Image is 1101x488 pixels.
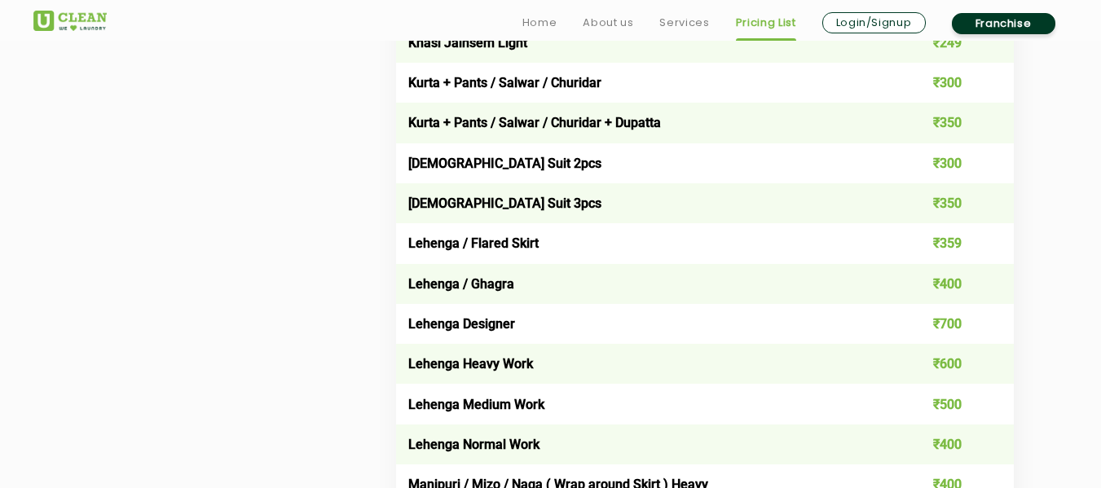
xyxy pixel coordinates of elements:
a: About us [583,13,633,33]
td: ₹249 [890,23,1014,63]
img: UClean Laundry and Dry Cleaning [33,11,107,31]
td: Lehenga Heavy Work [396,344,891,384]
td: ₹400 [890,424,1014,464]
td: ₹359 [890,223,1014,263]
a: Login/Signup [822,12,926,33]
td: [DEMOGRAPHIC_DATA] Suit 3pcs [396,183,891,223]
td: ₹600 [890,344,1014,384]
a: Franchise [952,13,1055,34]
td: Lehenga Designer [396,304,891,344]
td: ₹700 [890,304,1014,344]
a: Services [659,13,709,33]
td: Lehenga Medium Work [396,384,891,424]
a: Pricing List [736,13,796,33]
td: Lehenga / Flared Skirt [396,223,891,263]
td: Kurta + Pants / Salwar / Churidar + Dupatta [396,103,891,143]
td: ₹300 [890,143,1014,183]
td: [DEMOGRAPHIC_DATA] Suit 2pcs [396,143,891,183]
td: Lehenga Normal Work [396,424,891,464]
td: ₹500 [890,384,1014,424]
td: ₹350 [890,183,1014,223]
td: ₹350 [890,103,1014,143]
a: Home [522,13,557,33]
td: ₹400 [890,264,1014,304]
td: ₹300 [890,63,1014,103]
td: Khasi Jainsem Light [396,23,891,63]
td: Kurta + Pants / Salwar / Churidar [396,63,891,103]
td: Lehenga / Ghagra [396,264,891,304]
